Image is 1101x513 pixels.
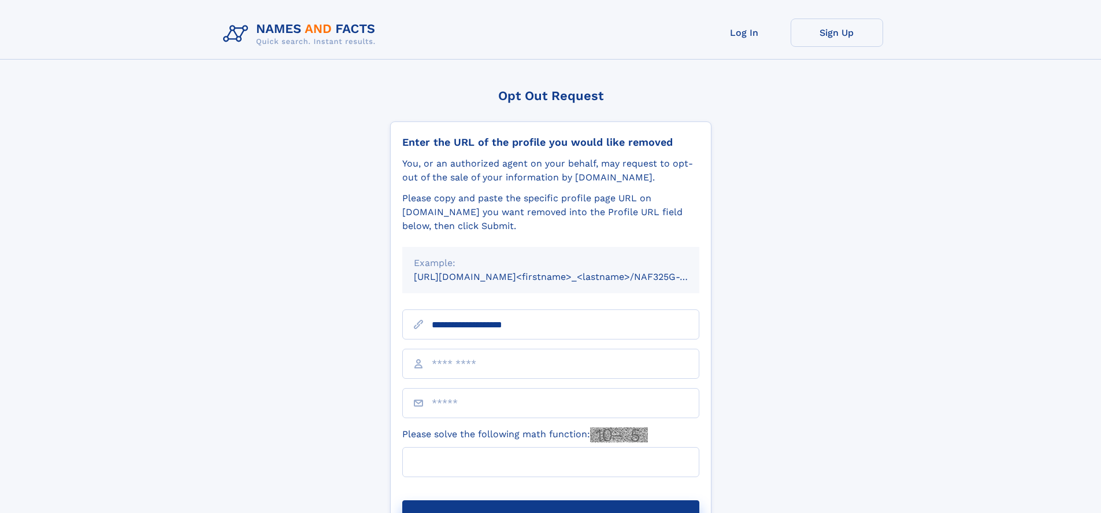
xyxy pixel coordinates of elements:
img: Logo Names and Facts [218,19,385,50]
label: Please solve the following math function: [402,427,648,442]
small: [URL][DOMAIN_NAME]<firstname>_<lastname>/NAF325G-xxxxxxxx [414,271,721,282]
div: Opt Out Request [390,88,711,103]
div: You, or an authorized agent on your behalf, may request to opt-out of the sale of your informatio... [402,157,699,184]
div: Enter the URL of the profile you would like removed [402,136,699,149]
div: Example: [414,256,688,270]
div: Please copy and paste the specific profile page URL on [DOMAIN_NAME] you want removed into the Pr... [402,191,699,233]
a: Sign Up [791,19,883,47]
a: Log In [698,19,791,47]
